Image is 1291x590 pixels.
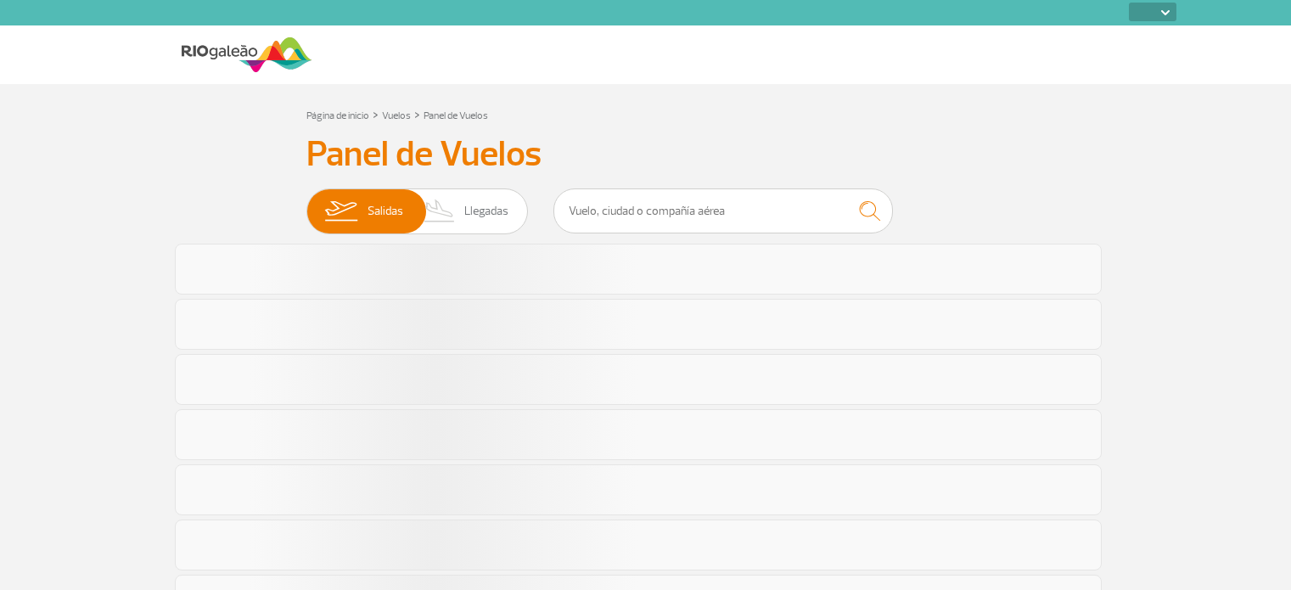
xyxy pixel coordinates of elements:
a: > [373,104,379,124]
a: Panel de Vuelos [424,110,488,122]
img: slider-desembarque [415,189,465,233]
span: Salidas [368,189,403,233]
a: > [414,104,420,124]
span: Llegadas [464,189,508,233]
h3: Panel de Vuelos [306,133,985,176]
a: Vuelos [382,110,411,122]
a: Página de inicio [306,110,369,122]
input: Vuelo, ciudad o compañía aérea [553,188,893,233]
img: slider-embarque [314,189,368,233]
